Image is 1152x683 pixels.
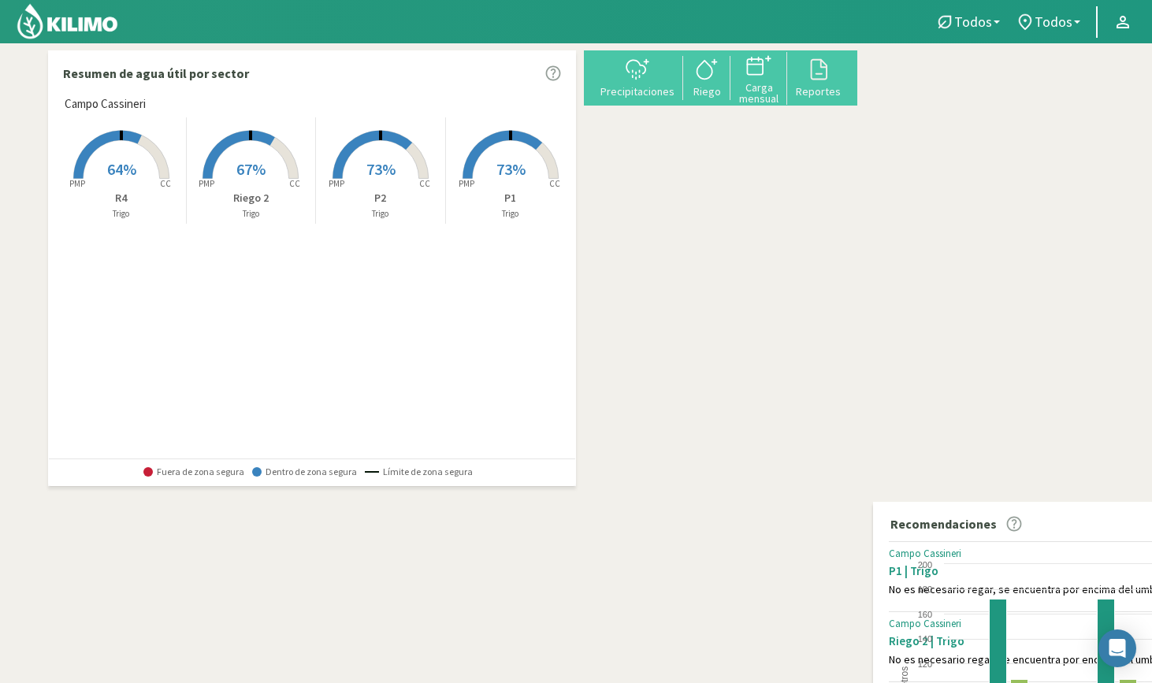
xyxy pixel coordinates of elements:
button: Carga mensual [730,52,787,105]
p: Recomendaciones [890,514,997,533]
span: 64% [107,159,136,179]
div: Open Intercom Messenger [1098,629,1136,667]
tspan: CC [549,178,560,189]
tspan: PMP [69,178,85,189]
tspan: CC [160,178,171,189]
span: 73% [366,159,396,179]
span: Límite de zona segura [365,466,473,477]
tspan: PMP [459,178,474,189]
p: Trigo [446,207,576,221]
text: 200 [918,560,932,570]
div: Reportes [792,86,845,97]
div: Riego [688,86,726,97]
tspan: PMP [329,178,344,189]
span: 67% [236,159,266,179]
p: P2 [316,190,445,206]
button: Precipitaciones [592,56,683,98]
p: Trigo [316,207,445,221]
text: 120 [918,659,932,669]
p: P1 [446,190,576,206]
text: 180 [918,585,932,594]
tspan: PMP [199,178,214,189]
p: Trigo [57,207,186,221]
img: Kilimo [16,2,119,40]
p: Resumen de agua útil por sector [63,64,249,83]
span: Todos [1035,13,1072,30]
p: Riego 2 [187,190,316,206]
tspan: CC [290,178,301,189]
tspan: CC [419,178,430,189]
text: 160 [918,610,932,619]
button: Riego [683,56,730,98]
text: 140 [918,634,932,644]
span: Dentro de zona segura [252,466,357,477]
p: Trigo [187,207,316,221]
span: Todos [954,13,992,30]
div: Precipitaciones [596,86,678,97]
div: Carga mensual [735,82,782,104]
span: Fuera de zona segura [143,466,244,477]
span: Campo Cassineri [65,95,146,113]
span: 73% [496,159,526,179]
button: Reportes [787,56,849,98]
p: R4 [57,190,186,206]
